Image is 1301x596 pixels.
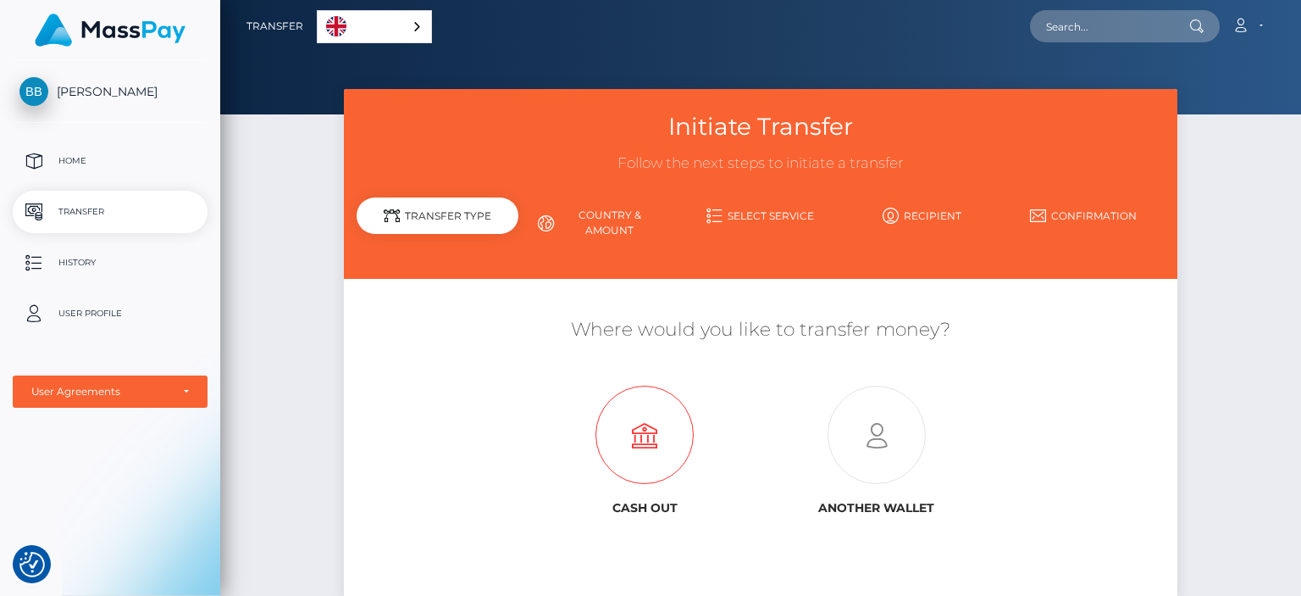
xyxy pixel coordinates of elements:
div: Transfer Type [357,198,518,234]
p: Home [19,148,201,174]
a: History [13,242,208,284]
div: User Agreements [31,385,170,398]
aside: Language selected: English [317,10,432,43]
div: Language [317,10,432,43]
button: User Agreements [13,376,208,408]
p: Transfer [19,199,201,225]
a: Transfer [246,8,303,44]
input: Search... [1030,10,1189,42]
h6: Cash out [542,501,748,515]
img: MassPay [35,14,185,47]
a: User Profile [13,292,208,335]
a: English [318,11,431,42]
a: Confirmation [1003,201,1165,231]
a: Select Service [680,201,842,231]
a: Transfer [13,191,208,233]
button: Consent Preferences [19,552,45,577]
h5: Where would you like to transfer money? [357,317,1164,343]
a: Country & Amount [518,201,680,245]
h3: Follow the next steps to initiate a transfer [357,153,1164,174]
span: [PERSON_NAME] [13,84,208,99]
a: Recipient [841,201,1003,231]
img: Revisit consent button [19,552,45,577]
p: User Profile [19,301,201,326]
h3: Initiate Transfer [357,110,1164,143]
a: Home [13,140,208,182]
h6: Another wallet [773,501,979,515]
p: History [19,250,201,276]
